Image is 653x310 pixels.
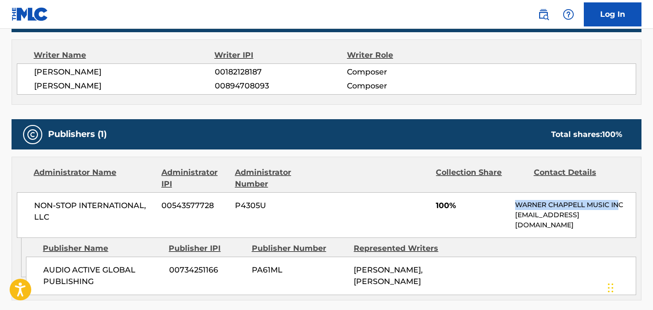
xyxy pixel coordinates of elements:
[235,200,325,211] span: P4305U
[169,264,245,276] span: 00734251166
[584,2,641,26] a: Log In
[605,264,653,310] iframe: Chat Widget
[354,243,449,254] div: Represented Writers
[354,265,423,286] span: [PERSON_NAME], [PERSON_NAME]
[515,210,636,230] p: [EMAIL_ADDRESS][DOMAIN_NAME]
[34,66,215,78] span: [PERSON_NAME]
[347,66,467,78] span: Composer
[34,50,214,61] div: Writer Name
[436,200,508,211] span: 100%
[235,167,325,190] div: Administrator Number
[27,129,38,140] img: Publishers
[534,167,624,190] div: Contact Details
[43,243,161,254] div: Publisher Name
[602,130,622,139] span: 100 %
[161,200,228,211] span: 00543577728
[34,80,215,92] span: [PERSON_NAME]
[538,9,549,20] img: search
[169,243,244,254] div: Publisher IPI
[551,129,622,140] div: Total shares:
[48,129,107,140] h5: Publishers (1)
[215,66,347,78] span: 00182128187
[436,167,526,190] div: Collection Share
[34,167,154,190] div: Administrator Name
[214,50,347,61] div: Writer IPI
[347,50,468,61] div: Writer Role
[161,167,228,190] div: Administrator IPI
[534,5,553,24] a: Public Search
[605,264,653,310] div: Widget de chat
[347,80,467,92] span: Composer
[559,5,578,24] div: Help
[215,80,347,92] span: 00894708093
[34,200,154,223] span: NON-STOP INTERNATIONAL, LLC
[43,264,162,287] span: AUDIO ACTIVE GLOBAL PUBLISHING
[515,200,636,210] p: WARNER CHAPPELL MUSIC INC
[608,273,614,302] div: Arrastrar
[563,9,574,20] img: help
[252,243,347,254] div: Publisher Number
[12,7,49,21] img: MLC Logo
[252,264,346,276] span: PA61ML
